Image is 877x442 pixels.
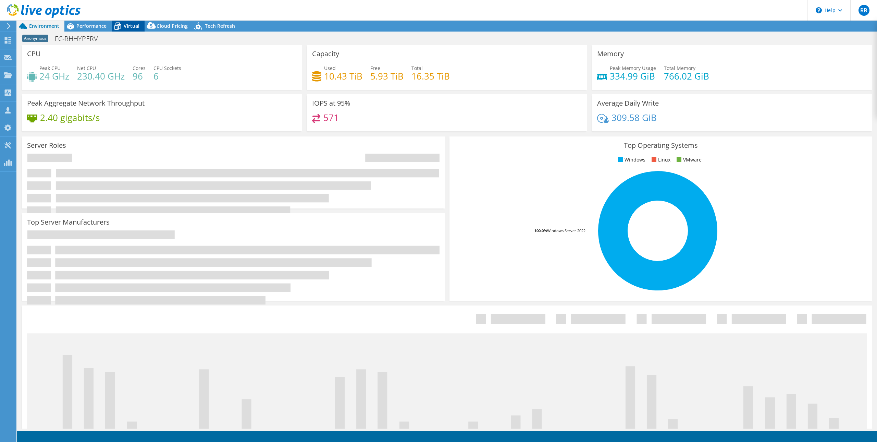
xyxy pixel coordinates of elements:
h4: 571 [323,114,339,121]
span: Anonymous [22,35,48,42]
span: CPU Sockets [153,65,181,71]
svg: \n [816,7,822,13]
h4: 96 [133,72,146,80]
tspan: 100.0% [534,228,547,233]
h4: 6 [153,72,181,80]
h3: IOPS at 95% [312,99,350,107]
span: Performance [76,23,107,29]
h4: 766.02 GiB [664,72,709,80]
h4: 24 GHz [39,72,69,80]
li: VMware [675,156,702,164]
li: Linux [650,156,670,164]
span: Net CPU [77,65,96,71]
span: RB [859,5,869,16]
li: Windows [616,156,645,164]
h1: FC-RHHYPERV [52,35,109,43]
h3: Average Daily Write [597,99,659,107]
span: Peak CPU [39,65,61,71]
h3: CPU [27,50,41,58]
h3: Server Roles [27,142,66,149]
h3: Top Operating Systems [455,142,867,149]
h4: 309.58 GiB [612,114,657,121]
h4: 230.40 GHz [77,72,125,80]
h4: 334.99 GiB [610,72,656,80]
span: Peak Memory Usage [610,65,656,71]
span: Total [411,65,423,71]
span: Environment [29,23,59,29]
h4: 16.35 TiB [411,72,450,80]
h4: 5.93 TiB [370,72,404,80]
h3: Top Server Manufacturers [27,218,110,226]
h3: Peak Aggregate Network Throughput [27,99,145,107]
h4: 2.40 gigabits/s [40,114,100,121]
h3: Capacity [312,50,339,58]
h3: Memory [597,50,624,58]
span: Tech Refresh [205,23,235,29]
span: Free [370,65,380,71]
span: Total Memory [664,65,695,71]
span: Virtual [124,23,139,29]
span: Cloud Pricing [157,23,188,29]
tspan: Windows Server 2022 [547,228,585,233]
span: Cores [133,65,146,71]
h4: 10.43 TiB [324,72,362,80]
span: Used [324,65,336,71]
